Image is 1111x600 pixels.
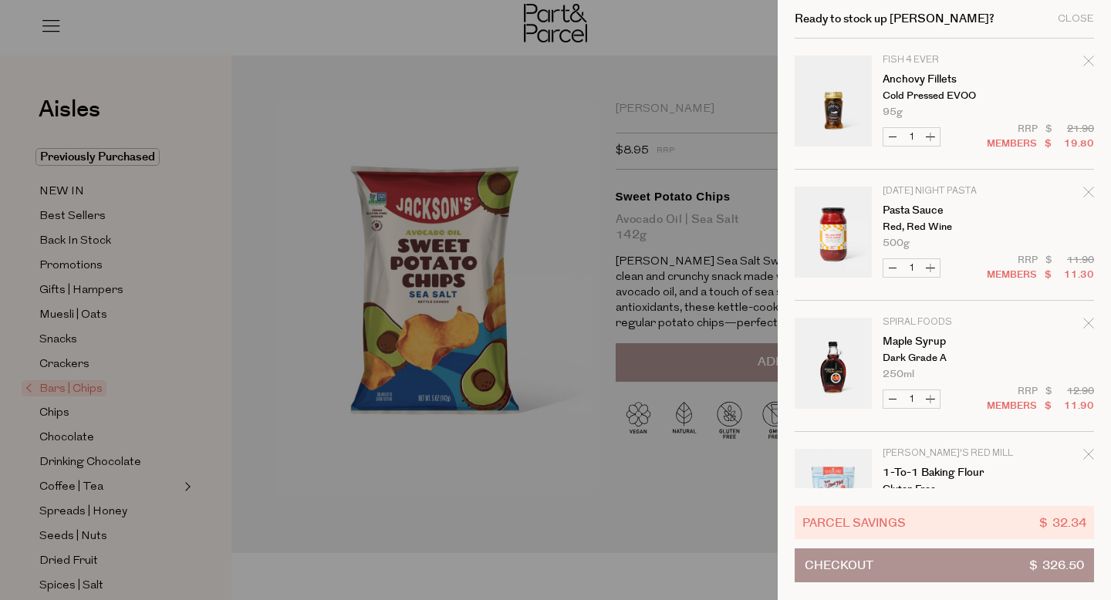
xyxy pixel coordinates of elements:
p: Fish 4 Ever [883,56,1002,65]
p: [PERSON_NAME]'s Red Mill [883,449,1002,458]
button: Checkout$ 326.50 [795,548,1094,582]
div: Remove 1-to-1 Baking Flour [1083,447,1094,467]
div: Remove Maple Syrup [1083,315,1094,336]
input: QTY Anchovy Fillets [902,128,921,146]
div: Remove Anchovy Fillets [1083,53,1094,74]
span: $ 326.50 [1029,549,1084,581]
div: Remove Pasta Sauce [1083,184,1094,205]
input: QTY Maple Syrup [902,390,921,408]
a: Pasta Sauce [883,205,1002,216]
a: Maple Syrup [883,336,1002,347]
h2: Ready to stock up [PERSON_NAME]? [795,13,994,25]
p: Spiral Foods [883,318,1002,327]
span: 250ml [883,369,914,379]
p: Red, Red Wine [883,222,1002,232]
span: 500g [883,238,910,248]
a: 1-to-1 Baking Flour [883,467,1002,478]
p: [DATE] Night Pasta [883,187,1002,196]
span: 95g [883,107,903,117]
span: Parcel Savings [802,514,906,531]
span: Checkout [805,549,873,581]
span: $ 32.34 [1039,514,1086,531]
div: Close [1058,14,1094,24]
p: Cold Pressed EVOO [883,91,1002,101]
p: Dark Grade A [883,353,1002,363]
p: Gluten Free [883,484,1002,494]
a: Anchovy Fillets [883,74,1002,85]
input: QTY Pasta Sauce [902,259,921,277]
